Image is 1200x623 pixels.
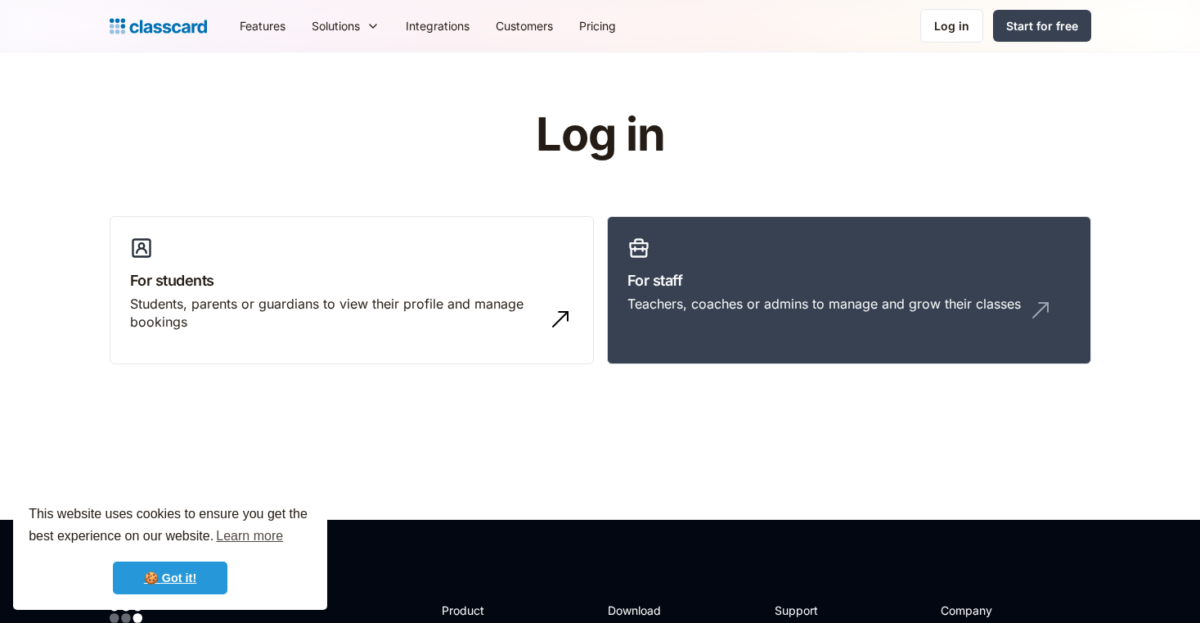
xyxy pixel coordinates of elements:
h3: For students [130,269,573,291]
a: Pricing [566,7,629,44]
h2: Support [775,602,841,619]
a: For staffTeachers, coaches or admins to manage and grow their classes [607,216,1091,365]
h2: Product [442,602,529,619]
a: Start for free [993,10,1091,42]
a: Features [227,7,299,44]
div: Students, parents or guardians to view their profile and manage bookings [130,295,541,332]
h2: Company [941,602,1049,619]
div: Solutions [299,7,393,44]
a: Log in [920,9,983,43]
h3: For staff [627,269,1071,291]
a: home [110,15,207,38]
div: Teachers, coaches or admins to manage and grow their classes [627,295,1021,313]
div: Solutions [312,17,360,34]
a: Integrations [393,7,483,44]
h2: Download [608,602,675,619]
a: Customers [483,7,566,44]
a: learn more about cookies [213,524,285,549]
span: This website uses cookies to ensure you get the best experience on our website. [29,504,312,549]
a: For studentsStudents, parents or guardians to view their profile and manage bookings [110,216,594,365]
div: Start for free [1006,17,1078,34]
h1: Log in [340,110,860,160]
div: Log in [934,17,969,34]
div: cookieconsent [13,489,327,610]
a: dismiss cookie message [113,562,227,594]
